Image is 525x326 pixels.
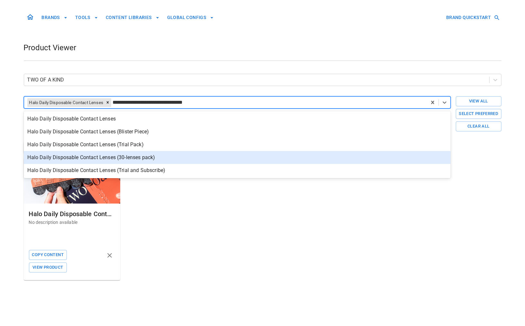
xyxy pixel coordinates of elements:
[29,250,67,260] button: Copy Content
[24,164,451,177] div: Halo Daily Disposable Contact Lenses (Trial and Subscribe)
[29,263,67,273] button: View Product
[24,125,451,138] div: Halo Daily Disposable Contact Lenses (Blister Piece)
[444,12,501,24] button: BRAND QUICKSTART
[104,250,115,261] button: remove product
[24,151,451,164] div: Halo Daily Disposable Contact Lenses (30-lenses pack)
[24,158,120,204] img: Halo Daily Disposable Contact Lenses
[104,98,111,107] div: Remove Halo Daily Disposable Contact Lenses
[456,109,502,119] button: Select Preferred
[103,12,162,24] button: CONTENT LIBRARIES
[165,12,217,24] button: GLOBAL CONFIGS
[39,12,70,24] button: BRANDS
[24,43,77,53] h1: Product Viewer
[456,121,502,131] button: Clear All
[27,98,104,107] div: Halo Daily Disposable Contact Lenses
[456,96,502,106] button: View All
[29,209,115,219] div: Halo Daily Disposable Contact Lenses
[24,112,451,125] div: Halo Daily Disposable Contact Lenses
[73,12,101,24] button: TOOLS
[29,219,115,245] p: No description available
[24,138,451,151] div: Halo Daily Disposable Contact Lenses (Trial Pack)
